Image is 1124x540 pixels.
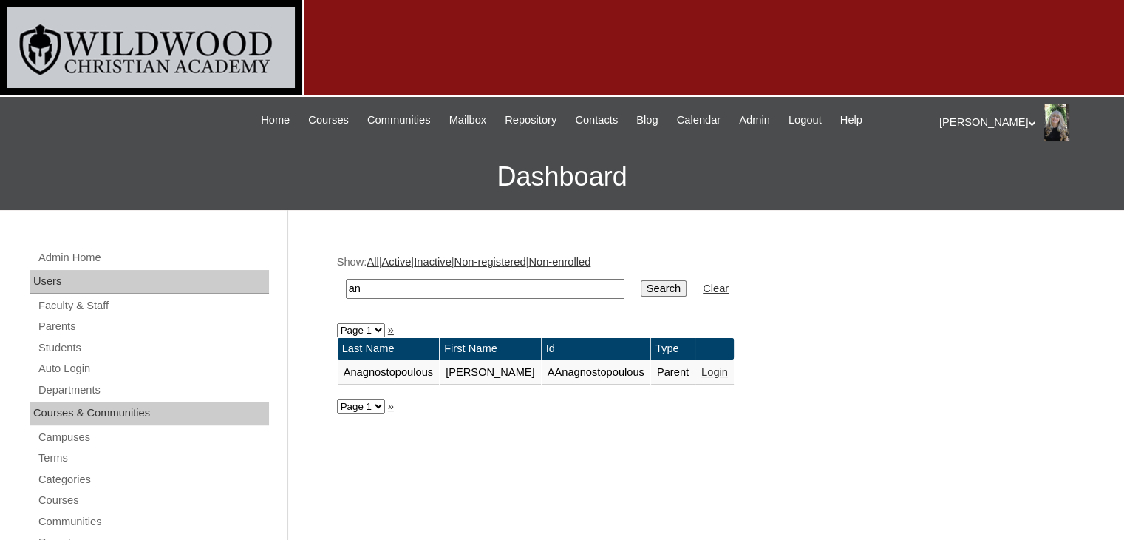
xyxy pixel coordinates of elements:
[833,112,870,129] a: Help
[367,112,431,129] span: Communities
[636,112,658,129] span: Blog
[939,104,1109,141] div: [PERSON_NAME]
[37,249,269,267] a: Admin Home
[440,360,541,385] td: [PERSON_NAME]
[651,360,695,385] td: Parent
[1044,104,1069,141] img: Dena Hohl
[37,297,269,315] a: Faculty & Staff
[30,270,269,294] div: Users
[388,324,394,336] a: »
[651,338,695,360] td: Type
[454,256,526,268] a: Non-registered
[542,338,650,360] td: Id
[505,112,556,129] span: Repository
[261,112,290,129] span: Home
[568,112,625,129] a: Contacts
[670,112,728,129] a: Calendar
[575,112,618,129] span: Contacts
[367,256,378,268] a: All
[37,360,269,378] a: Auto Login
[30,402,269,425] div: Courses & Communities
[542,360,650,385] td: AAnagnostopoulous
[528,256,590,268] a: Non-enrolled
[414,256,452,268] a: Inactive
[840,112,862,129] span: Help
[37,513,269,531] a: Communities
[360,112,438,129] a: Communities
[37,428,269,447] a: Campuses
[37,491,269,510] a: Courses
[440,338,541,360] td: First Name
[337,254,1069,307] div: Show: | | | |
[7,7,295,88] img: logo-white.png
[253,112,297,129] a: Home
[701,366,728,378] a: Login
[732,112,777,129] a: Admin
[449,112,487,129] span: Mailbox
[37,449,269,468] a: Terms
[338,360,439,385] td: Anagnostopoulous
[37,381,269,399] a: Departments
[37,470,269,489] a: Categories
[308,112,349,129] span: Courses
[37,317,269,336] a: Parents
[37,339,269,357] a: Students
[739,112,770,129] span: Admin
[788,112,822,129] span: Logout
[346,279,624,299] input: Search
[7,144,1117,210] h3: Dashboard
[641,280,687,297] input: Search
[442,112,494,129] a: Mailbox
[497,112,564,129] a: Repository
[629,112,665,129] a: Blog
[301,112,356,129] a: Courses
[338,338,439,360] td: Last Name
[677,112,721,129] span: Calendar
[381,256,411,268] a: Active
[703,283,729,294] a: Clear
[781,112,829,129] a: Logout
[388,400,394,412] a: »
